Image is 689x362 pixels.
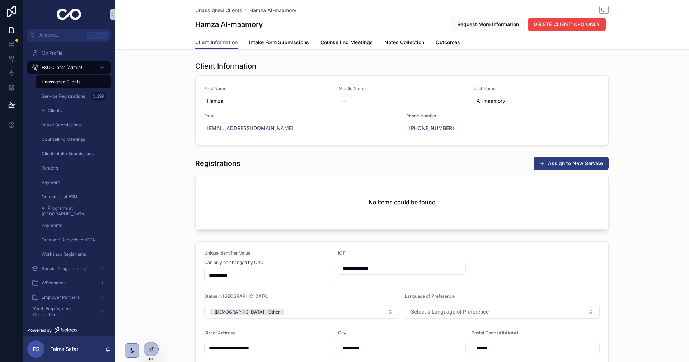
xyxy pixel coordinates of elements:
a: Unassigned Clients [36,75,111,88]
span: Street Address [204,330,235,335]
span: All Clients [42,108,62,113]
span: Jump to... [38,32,84,38]
a: Outcome Records for CSA [36,233,111,246]
button: Request More Information [451,18,525,31]
a: Special Programming [27,262,111,275]
div: -- [342,97,346,105]
h2: No items could be found [369,198,436,206]
a: Youth Employment Connections [27,305,111,318]
span: Payment [42,180,60,185]
span: Status in [GEOGRAPHIC_DATA] [204,293,268,299]
a: Client Information [195,36,238,50]
span: DELETE CLIENT: CRO ONLY [534,21,600,28]
a: [EMAIL_ADDRESS][DOMAIN_NAME] [207,125,294,132]
span: K [101,32,107,38]
span: Phone Number [406,113,600,119]
span: Middle Name [339,86,465,92]
a: All Programs at [GEOGRAPHIC_DATA] [36,205,111,218]
span: Service Registrations [42,93,85,99]
p: Faima Safari [50,345,79,353]
a: Outcomes at ESU [36,190,111,203]
button: Select Button [405,305,600,319]
span: Intake Submissions [42,122,81,128]
span: Payments [42,223,62,228]
span: Employer Partners [42,294,80,300]
span: Email [204,113,398,119]
h1: Registrations [195,158,240,168]
a: Outcomes [436,36,460,50]
a: ESU Clients (Admin) [27,61,111,74]
div: scrollable content [23,42,115,325]
a: First NameHamzaMiddle Name--Last NameAl-maamoryEmail[EMAIL_ADDRESS][DOMAIN_NAME]Phone Number[PHON... [196,76,608,145]
span: Select a Language of Preference [411,308,489,315]
a: Workshop Registrants [36,248,111,261]
span: Postal Code (A#A#A#) [472,330,518,335]
h1: Hamza Al-maamory [195,19,263,29]
span: Language of Preference [405,293,455,299]
a: Payment [36,176,111,189]
span: Youth Employment Connections [33,306,94,317]
span: ESU Clients (Admin) [42,65,82,70]
div: 3,699 [91,92,106,101]
span: Hamza [207,97,327,105]
a: Notes Collection [384,36,424,50]
button: DELETE CLIENT: CRO ONLY [528,18,606,31]
span: First Name [204,86,330,92]
span: Counselling Meetings [320,39,373,46]
button: Select Button [204,305,399,319]
div: [DEMOGRAPHIC_DATA] - Other [215,309,280,315]
a: Service Registrations3,699 [36,90,111,103]
span: Unassigned Clients [42,79,80,85]
span: Outcome Records for CSA [42,237,95,243]
a: Intake Form Submissions [249,36,309,50]
a: Hamza Al-maamory [249,7,296,14]
h1: Client Information [195,61,256,71]
button: Jump to...CtrlK [27,29,111,42]
span: Request More Information [457,21,519,28]
span: Client Information [195,39,238,46]
span: Workshop Registrants [42,251,86,257]
span: FS [33,345,39,353]
a: Employer Partners [27,291,111,304]
a: Counselling Meetings [36,133,111,146]
a: Counselling Meetings [320,36,373,50]
span: Last Name [474,86,600,92]
span: Counselling Meetings [42,136,85,142]
a: WEconnect [27,277,111,289]
a: Client Intake Submissions [36,147,111,160]
a: My Profile [27,47,111,60]
span: Notes Collection [384,39,424,46]
span: ICT [338,250,345,256]
span: City [338,330,346,335]
span: Client Intake Submissions [42,151,94,157]
span: Special Programming [42,266,86,271]
a: Funders [36,162,111,175]
span: All Programs at [GEOGRAPHIC_DATA] [42,205,103,217]
span: Intake Form Submissions [249,39,309,46]
span: Can only be changed by CRO [204,260,263,265]
span: My Profile [42,50,62,56]
span: Unique Identifier Value [204,250,250,256]
a: All Clients [36,104,111,117]
span: Powered by [27,328,52,333]
span: Outcomes at ESU [42,194,77,200]
img: App logo [57,9,81,20]
span: Al-maamory [477,97,597,105]
a: Unassigned Clients [195,7,242,14]
a: Intake Submissions [36,119,111,131]
span: Funders [42,165,58,171]
a: Payments [36,219,111,232]
span: WEconnect [42,280,65,286]
span: Outcomes [436,39,460,46]
a: Powered by [23,325,115,336]
a: [PHONE_NUMBER] [409,125,454,132]
span: Ctrl [87,32,100,39]
button: Assign to New Service [534,157,609,170]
